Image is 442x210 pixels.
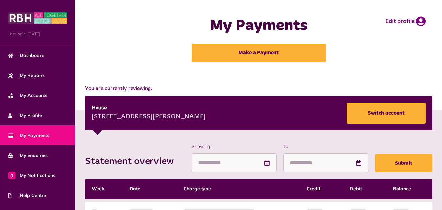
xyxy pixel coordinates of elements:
div: [STREET_ADDRESS][PERSON_NAME] [92,112,206,122]
span: Help Centre [8,192,46,199]
span: My Profile [8,112,42,119]
span: You are currently reviewing: [85,85,432,93]
span: My Notifications [8,172,55,179]
span: Dashboard [8,52,44,59]
a: Switch account [347,103,426,124]
a: Edit profile [385,16,426,26]
a: Make a Payment [192,44,326,62]
span: 0 [8,172,15,179]
span: My Payments [8,132,49,139]
span: My Repairs [8,72,45,79]
h1: My Payments [173,16,344,35]
img: MyRBH [8,11,67,25]
span: Last login: [DATE] [8,31,67,37]
div: House [92,104,206,112]
span: My Accounts [8,92,47,99]
span: My Enquiries [8,152,48,159]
